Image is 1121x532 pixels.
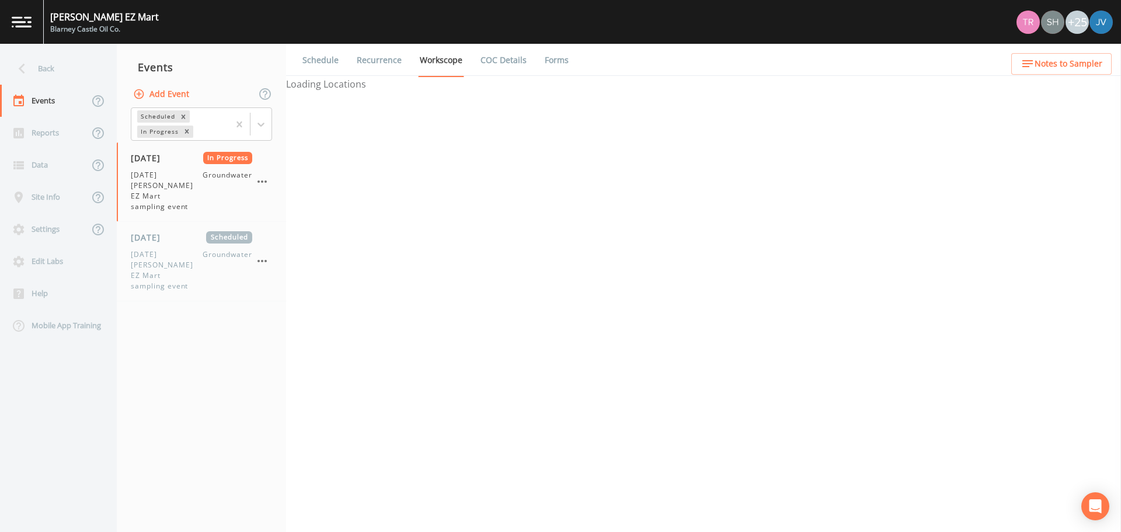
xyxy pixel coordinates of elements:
[1011,53,1112,75] button: Notes to Sampler
[1066,11,1089,34] div: +25
[1089,11,1113,34] img: d880935ebd2e17e4df7e3e183e9934ef
[479,44,528,77] a: COC Details
[131,152,169,164] span: [DATE]
[418,44,464,77] a: Workscope
[203,170,252,212] span: Groundwater
[206,231,252,244] span: Scheduled
[131,170,203,212] span: [DATE] [PERSON_NAME] EZ Mart sampling event
[50,24,159,34] div: Blarney Castle Oil Co.
[180,126,193,138] div: Remove In Progress
[203,249,252,291] span: Groundwater
[117,53,286,82] div: Events
[117,222,286,301] a: [DATE]Scheduled[DATE] [PERSON_NAME] EZ Mart sampling eventGroundwater
[1040,11,1065,34] div: shaynee@enviro-britesolutions.com
[286,77,1121,91] div: Loading Locations
[131,84,194,105] button: Add Event
[1016,11,1040,34] div: Travis Kirin
[203,152,253,164] span: In Progress
[117,142,286,222] a: [DATE]In Progress[DATE] [PERSON_NAME] EZ Mart sampling eventGroundwater
[50,10,159,24] div: [PERSON_NAME] EZ Mart
[1016,11,1040,34] img: 939099765a07141c2f55256aeaad4ea5
[355,44,403,77] a: Recurrence
[12,16,32,27] img: logo
[131,249,203,291] span: [DATE] [PERSON_NAME] EZ Mart sampling event
[137,126,180,138] div: In Progress
[543,44,570,77] a: Forms
[1041,11,1064,34] img: 726fd29fcef06c5d4d94ec3380ebb1a1
[1081,492,1109,520] div: Open Intercom Messenger
[137,110,177,123] div: Scheduled
[131,231,169,244] span: [DATE]
[1035,57,1102,71] span: Notes to Sampler
[177,110,190,123] div: Remove Scheduled
[301,44,340,77] a: Schedule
